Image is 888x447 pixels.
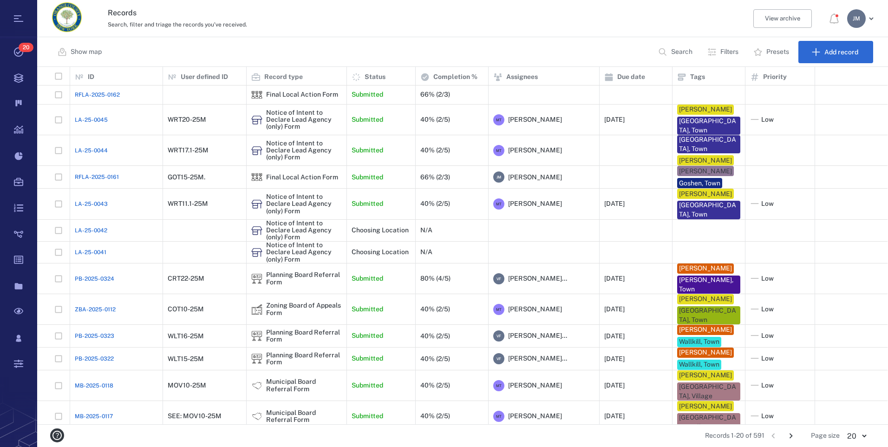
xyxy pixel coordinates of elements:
div: [DATE] [604,382,625,389]
span: [PERSON_NAME]... [508,274,567,283]
div: M T [493,114,504,125]
div: 40% (2/5) [420,200,450,207]
div: [DATE] [604,413,625,420]
p: Show map [71,47,102,57]
div: V F [493,330,504,342]
a: RFLA-2025-0161 [75,173,119,181]
div: [DATE] [604,355,625,362]
div: J M [493,171,504,183]
span: Low [761,199,774,209]
a: LA-25-0042 [75,226,107,235]
button: Filters [702,41,746,63]
button: View archive [753,9,812,28]
p: User defined ID [181,72,228,82]
span: [PERSON_NAME] [508,173,562,182]
p: Presets [766,47,789,57]
div: [PERSON_NAME] [679,348,732,357]
button: JM [847,9,877,28]
span: Low [761,354,774,363]
div: [GEOGRAPHIC_DATA], Town [679,117,738,135]
div: Wallkill, Town [679,337,719,347]
div: [GEOGRAPHIC_DATA], Town [679,306,738,324]
span: Low [761,274,774,283]
span: 20 [19,43,33,52]
p: Status [365,72,385,82]
p: Submitted [352,115,383,125]
p: Submitted [352,305,383,314]
nav: pagination navigation [764,428,800,443]
button: help [46,425,68,446]
a: LA-25-0041 [75,248,106,256]
span: [PERSON_NAME] [508,146,562,155]
span: [PERSON_NAME] [508,199,562,209]
div: 40% (2/5) [420,413,450,420]
div: [GEOGRAPHIC_DATA], Village [679,382,738,401]
p: Choosing Location [352,226,409,235]
div: [DATE] [604,200,625,207]
div: [GEOGRAPHIC_DATA], Town [679,135,738,153]
img: icon Planning Board Referral Form [251,330,262,342]
div: 66% (2/3) [420,91,450,98]
div: V F [493,353,504,364]
div: Notice of Intent to Declare Lead Agency (only) Form [266,242,342,263]
div: [DATE] [604,275,625,282]
div: Planning Board Referral Form [251,273,262,284]
p: Filters [720,47,738,57]
img: icon Municipal Board Referral Form [251,380,262,391]
div: Zoning Board of Appeals Form [266,302,342,316]
div: WLT15-25M [168,355,204,362]
span: LA-25-0044 [75,146,108,155]
p: Submitted [352,90,383,99]
div: Municipal Board Referral Form [266,378,342,393]
div: Planning Board Referral Form [266,329,342,343]
div: N/A [420,227,432,234]
div: [PERSON_NAME] [679,167,732,176]
div: 80% (4/5) [420,275,451,282]
p: Submitted [352,354,383,363]
div: [PERSON_NAME] [679,402,732,411]
p: Completion % [433,72,477,82]
div: Planning Board Referral Form [266,271,342,286]
div: 20 [840,431,873,441]
div: [GEOGRAPHIC_DATA], Village [679,413,738,431]
div: Notice of Intent to Declare Lead Agency (only) Form [266,193,342,215]
div: [DATE] [604,306,625,313]
a: RFLA-2025-0162 [75,91,120,99]
img: icon Zoning Board of Appeals Form [251,304,262,315]
div: Municipal Board Referral Form [251,380,262,391]
p: ID [88,72,94,82]
a: LA-25-0045 [75,116,108,124]
div: WRT20-25M [168,116,206,123]
span: MB-2025-0117 [75,412,113,421]
span: LA-25-0043 [75,200,108,208]
span: Low [761,412,774,421]
div: 40% (2/5) [420,333,450,340]
div: MOV10-25M [168,382,206,389]
span: [PERSON_NAME] [508,305,562,314]
div: [PERSON_NAME] [679,105,732,114]
div: Planning Board Referral Form [251,330,262,342]
p: Tags [690,72,705,82]
span: [PERSON_NAME]... [508,331,567,341]
img: icon Municipal Board Referral Form [251,411,262,422]
div: CRT22-25M [168,275,204,282]
img: icon Final Local Action Form [251,171,262,183]
div: 40% (2/5) [420,355,450,362]
a: PB-2025-0322 [75,355,114,363]
p: Submitted [352,331,383,341]
div: Final Local Action Form [266,91,338,98]
div: Notice of Intent to Declare Lead Agency (only) Form [251,145,262,156]
div: [GEOGRAPHIC_DATA], Town [679,201,738,219]
img: icon Planning Board Referral Form [251,273,262,284]
div: Zoning Board of Appeals Form [251,304,262,315]
button: Show map [52,41,109,63]
p: Search [671,47,692,57]
button: Add record [798,41,873,63]
p: Record type [264,72,303,82]
a: PB-2025-0323 [75,332,114,340]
